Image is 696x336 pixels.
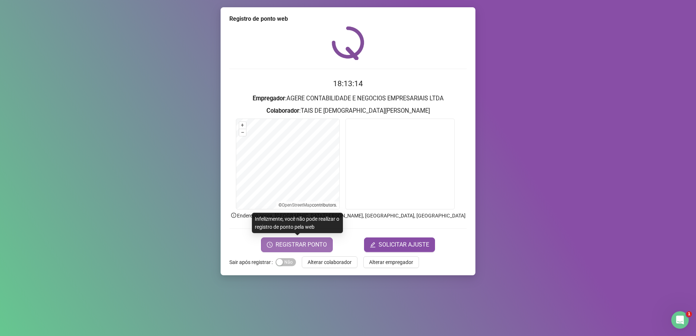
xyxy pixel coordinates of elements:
[278,203,337,208] li: © contributors.
[369,258,413,266] span: Alterar empregador
[363,256,419,268] button: Alterar empregador
[253,95,285,102] strong: Empregador
[230,212,237,219] span: info-circle
[229,256,276,268] label: Sair após registrar
[308,258,352,266] span: Alterar colaborador
[379,240,429,249] span: SOLICITAR AJUSTE
[266,107,299,114] strong: Colaborador
[229,212,467,220] p: Endereço aprox. : [GEOGRAPHIC_DATA][PERSON_NAME], [GEOGRAPHIC_DATA], [GEOGRAPHIC_DATA]
[370,242,376,248] span: edit
[364,237,435,252] button: editSOLICITAR AJUSTE
[252,213,343,233] div: Infelizmente, você não pode realizar o registro de ponto pela web
[229,106,467,116] h3: : TAIS DE [DEMOGRAPHIC_DATA][PERSON_NAME]
[276,240,327,249] span: REGISTRAR PONTO
[229,94,467,103] h3: : AGERE CONTABILIDADE E NEGOCIOS EMPRESARIAIS LTDA
[686,311,692,317] span: 1
[239,122,246,129] button: +
[332,26,364,60] img: QRPoint
[302,256,357,268] button: Alterar colaborador
[333,79,363,88] time: 18:13:14
[282,203,312,208] a: OpenStreetMap
[229,15,467,23] div: Registro de ponto web
[267,242,273,248] span: clock-circle
[261,237,333,252] button: REGISTRAR PONTO
[239,129,246,136] button: –
[671,311,689,329] iframe: Intercom live chat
